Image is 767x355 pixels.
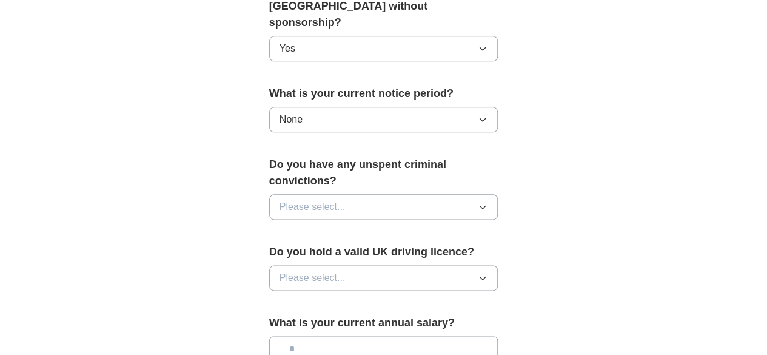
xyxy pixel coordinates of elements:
[269,86,498,102] label: What is your current notice period?
[269,157,498,189] label: Do you have any unspent criminal convictions?
[269,107,498,132] button: None
[269,244,498,260] label: Do you hold a valid UK driving licence?
[269,265,498,291] button: Please select...
[280,271,346,285] span: Please select...
[269,194,498,220] button: Please select...
[280,41,295,56] span: Yes
[280,200,346,214] span: Please select...
[269,315,498,331] label: What is your current annual salary?
[269,36,498,61] button: Yes
[280,112,303,127] span: None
